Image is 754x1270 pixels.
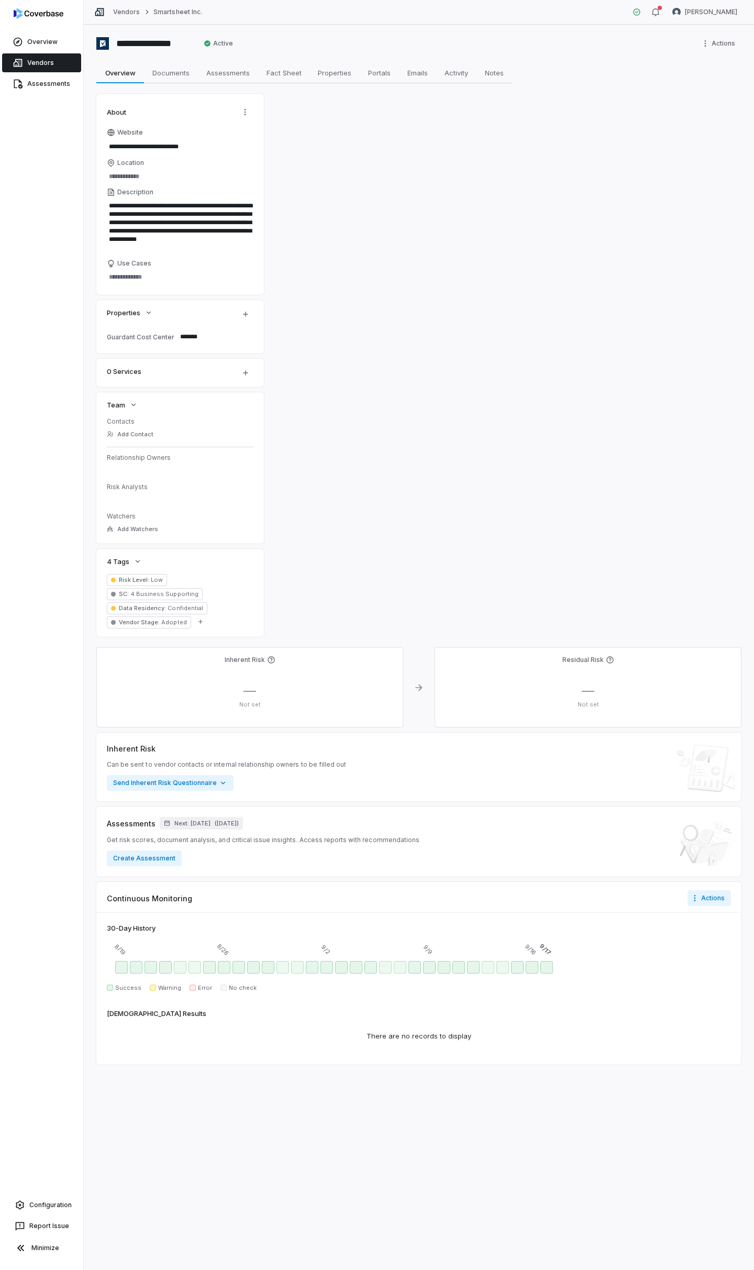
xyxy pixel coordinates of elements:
span: Assessments [27,80,70,88]
span: About [107,107,126,117]
button: Jesse Nord avatar[PERSON_NAME] [666,4,744,20]
span: 9/9 [422,943,435,956]
div: Yesterday - Success [526,961,538,974]
div: Sep 14 - Success [496,961,509,974]
button: Create Assessment [107,851,182,866]
input: Location [107,169,253,184]
span: Properties [107,308,140,317]
div: Aug 21 - Success [145,961,157,974]
button: Team [104,395,141,414]
span: Warning [158,984,181,992]
span: Properties [314,66,356,80]
span: Continuous Monitoring [107,893,192,904]
div: Aug 31 - Success [291,961,304,974]
span: 9/16 [524,942,538,957]
div: Aug 25 - Success [203,961,216,974]
span: Documents [148,66,194,80]
p: Not set [443,701,733,709]
span: Activity [440,66,472,80]
span: Vendor Stage : [119,619,160,626]
button: Next: [DATE]([DATE]) [160,817,243,830]
span: Minimize [31,1244,59,1252]
div: Aug 30 - Success [276,961,289,974]
span: Next: [DATE] [174,820,210,827]
div: Sep 10 - Success [438,961,450,974]
dt: Risk Analysts [107,483,253,491]
span: 4 Business Supporting [129,590,198,598]
button: Actions [237,104,253,120]
div: 30 -Day History [107,923,156,934]
div: Aug 28 - Success [247,961,260,974]
span: Data Residency : [119,604,166,612]
button: Properties [104,303,156,322]
span: Overview [101,66,140,80]
button: Report Issue [4,1217,79,1235]
span: 4 Tags [107,557,129,566]
div: Sep 7 - Success [394,961,406,974]
span: Use Cases [117,259,151,268]
a: Vendors [113,8,140,16]
div: Aug 22 - Success [159,961,172,974]
span: No check [229,984,257,992]
span: Can be sent to vendor contacts or internal relationship owners to be filled out [107,760,346,769]
span: [PERSON_NAME] [685,8,737,16]
button: Send Inherent Risk Questionnaire [107,775,234,791]
span: Assessments [107,818,156,829]
span: SC : [119,590,129,598]
input: Website [107,139,236,154]
button: Add Contact [104,425,157,444]
div: Sep 12 - Success [467,961,480,974]
span: — [582,683,594,698]
textarea: Use Cases [107,270,253,284]
span: Inherent Risk [107,743,156,754]
div: Sep 4 - Success [350,961,362,974]
span: Website [117,128,143,137]
span: Location [117,159,144,167]
span: Team [107,400,125,410]
div: [DEMOGRAPHIC_DATA] Results [107,1009,206,1019]
span: Assessments [202,66,254,80]
div: Aug 29 - Success [262,961,274,974]
h4: Inherent Risk [225,656,265,664]
span: 9/2 [319,943,331,956]
div: Sep 15 - Success [511,961,524,974]
textarea: Description [107,198,253,255]
button: 4 Tags [104,552,145,571]
div: Sep 6 - Success [379,961,392,974]
span: ( [DATE] ) [215,820,239,827]
div: Sep 11 - Success [452,961,465,974]
button: Actions [688,890,731,906]
span: 8/26 [215,942,230,957]
span: Low [149,576,163,583]
span: Portals [364,66,395,80]
span: Confidential [166,604,203,612]
span: Adopted [160,619,186,626]
div: Guardant Cost Center [107,333,176,341]
span: Get risk scores, document analysis, and critical issue insights. Access reports with recommendations [107,836,419,844]
a: Configuration [4,1196,79,1214]
img: logo-D7KZi-bG.svg [14,8,63,19]
a: Assessments [2,74,81,93]
span: — [243,683,256,698]
span: Report Issue [29,1222,69,1230]
h4: Residual Risk [562,656,604,664]
div: Sep 2 - Success [320,961,333,974]
span: 8/19 [113,942,128,957]
button: Minimize [4,1238,79,1258]
span: Risk Level : [119,576,149,583]
dt: Relationship Owners [107,454,253,462]
span: Error [198,984,212,992]
span: Description [117,188,153,196]
div: Today - Success [540,961,553,974]
div: Aug 20 - Success [130,961,142,974]
div: Sep 13 - Success [482,961,494,974]
dt: Watchers [107,512,253,521]
span: Active [204,39,233,48]
span: Add Watchers [117,525,158,533]
dt: Contacts [107,417,253,426]
span: Overview [27,38,58,46]
span: Success [115,984,141,992]
div: Aug 19 - Success [115,961,128,974]
div: Aug 23 - Success [174,961,186,974]
a: Smartsheet Inc. [153,8,202,16]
